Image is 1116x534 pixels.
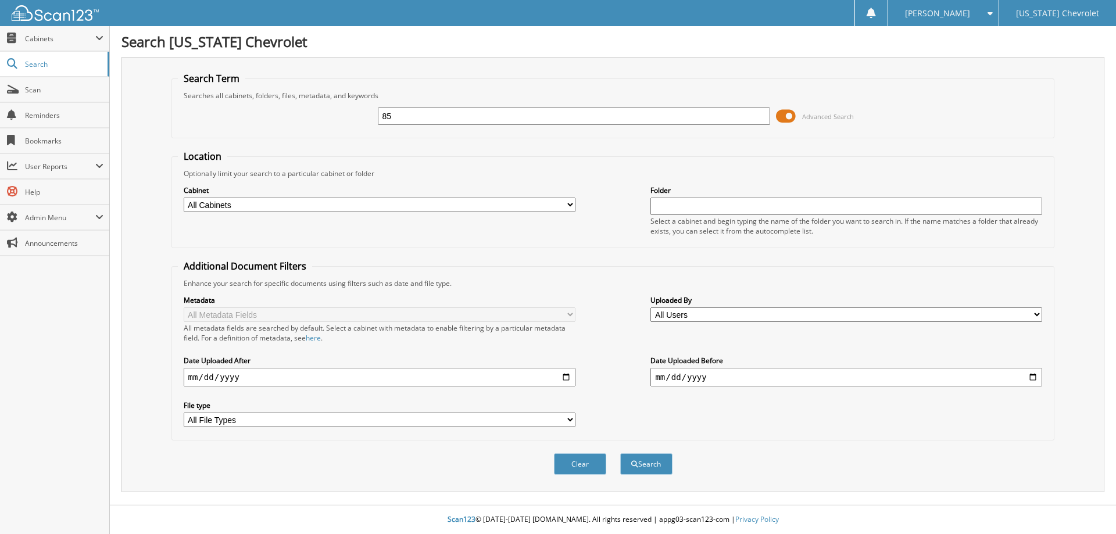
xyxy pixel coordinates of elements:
[178,72,245,85] legend: Search Term
[1016,10,1099,17] span: [US_STATE] Chevrolet
[184,356,575,365] label: Date Uploaded After
[12,5,99,21] img: scan123-logo-white.svg
[178,91,1049,101] div: Searches all cabinets, folders, files, metadata, and keywords
[650,295,1042,305] label: Uploaded By
[25,187,103,197] span: Help
[448,514,475,524] span: Scan123
[650,356,1042,365] label: Date Uploaded Before
[178,150,227,163] legend: Location
[178,169,1049,178] div: Optionally limit your search to a particular cabinet or folder
[25,85,103,95] span: Scan
[650,185,1042,195] label: Folder
[25,238,103,248] span: Announcements
[121,32,1104,51] h1: Search [US_STATE] Chevrolet
[25,162,95,171] span: User Reports
[735,514,779,524] a: Privacy Policy
[184,295,575,305] label: Metadata
[650,368,1042,386] input: end
[178,260,312,273] legend: Additional Document Filters
[25,59,102,69] span: Search
[306,333,321,343] a: here
[802,112,854,121] span: Advanced Search
[25,213,95,223] span: Admin Menu
[110,506,1116,534] div: © [DATE]-[DATE] [DOMAIN_NAME]. All rights reserved | appg03-scan123-com |
[650,216,1042,236] div: Select a cabinet and begin typing the name of the folder you want to search in. If the name match...
[25,34,95,44] span: Cabinets
[178,278,1049,288] div: Enhance your search for specific documents using filters such as date and file type.
[25,110,103,120] span: Reminders
[184,185,575,195] label: Cabinet
[554,453,606,475] button: Clear
[1058,478,1116,534] iframe: Chat Widget
[184,368,575,386] input: start
[25,136,103,146] span: Bookmarks
[184,323,575,343] div: All metadata fields are searched by default. Select a cabinet with metadata to enable filtering b...
[905,10,970,17] span: [PERSON_NAME]
[184,400,575,410] label: File type
[620,453,673,475] button: Search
